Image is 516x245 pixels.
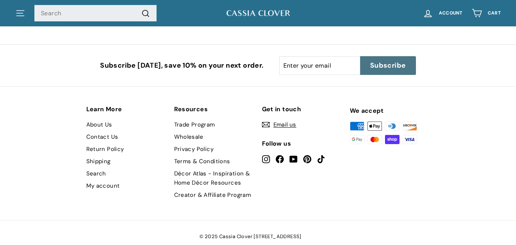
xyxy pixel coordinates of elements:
[174,155,230,167] a: Terms & Conditions
[262,118,296,131] a: Email us
[262,106,342,113] h2: Get in touch
[360,56,416,75] button: Subscribe
[418,2,467,24] a: Account
[86,167,106,180] a: Search
[86,106,167,113] h2: Learn More
[439,11,463,16] span: Account
[199,232,309,242] span: © 2025 Cassia Clover [STREET_ADDRESS]
[86,143,124,155] a: Return Policy
[279,56,360,75] input: Enter your email
[350,106,430,116] div: We accept
[467,2,505,24] a: Cart
[174,167,254,189] a: Décor Atlas - Inspiration & Home Décor Resources
[174,189,251,201] a: Creator & Affiliate Program
[174,131,204,143] a: Wholesale
[174,143,214,155] a: Privacy Policy
[86,180,120,192] a: My account
[86,131,118,143] a: Contact Us
[488,11,501,16] span: Cart
[100,60,264,71] p: Subscribe [DATE], save 10% on your next order.
[273,120,296,129] span: Email us
[86,118,112,131] a: About Us
[370,61,406,71] span: Subscribe
[174,106,254,113] h2: Resources
[34,5,157,22] input: Search
[86,155,111,167] a: Shipping
[174,118,215,131] a: Trade Program
[262,139,342,149] div: Follow us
